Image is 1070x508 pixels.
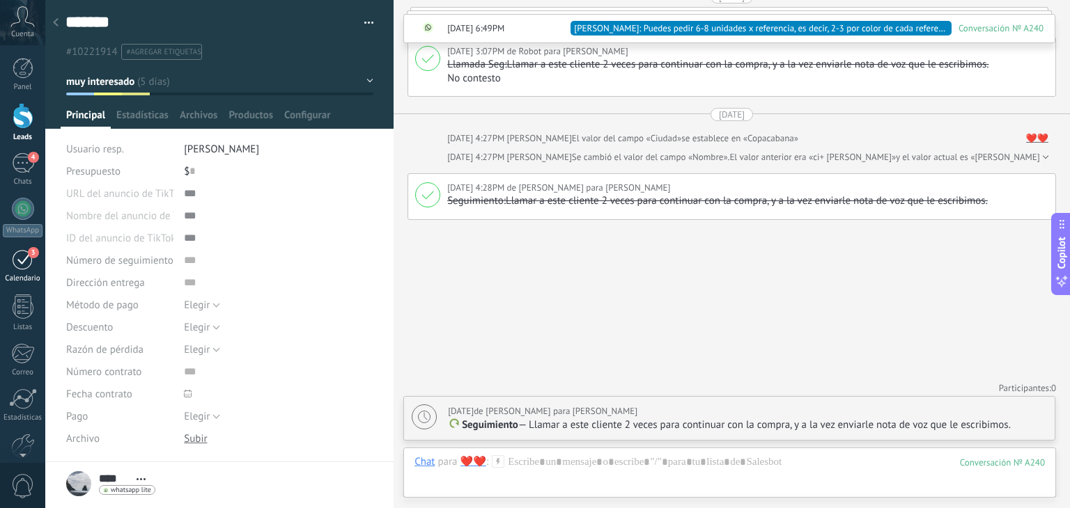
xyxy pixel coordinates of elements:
[447,72,1048,86] p: No contesto
[184,299,210,312] span: Elegir
[284,109,330,129] span: Configurar
[3,133,43,142] div: Leads
[999,382,1056,394] a: Participantes:0
[3,323,43,332] div: Listas
[423,22,433,33] img: com.amocrm.amocrmwa.svg
[447,194,506,208] div: Seguimiento:
[66,427,173,450] div: Archivo
[66,294,173,316] div: Método de pago
[448,405,474,417] span: [DATE]
[3,177,43,186] div: Chats
[66,383,173,405] div: Fecha contrato
[66,300,139,310] span: Método de pago
[66,205,173,227] div: Nombre del anuncio de TikTok
[447,45,506,58] div: [DATE] 3:07PM
[960,457,1045,468] div: 240
[3,274,43,283] div: Calendario
[66,189,184,199] span: URL del anuncio de TikTok
[447,132,506,145] div: [DATE] 4:27PM
[448,418,1047,432] p: — Llamar a este cliente 2 veces para continuar con la compra, y a la vez enviarle nota de voz que...
[447,45,628,58] div: de Robot para [PERSON_NAME]
[66,255,173,266] span: Número de seguimiento
[447,22,506,35] span: [DATE] 6:49PM
[3,368,43,377] div: Correo
[437,455,457,469] span: para
[66,344,144,355] span: Razón de pérdida
[572,132,681,145] span: El valor del campo «Ciudad»
[66,211,201,221] span: Nombre del anuncio de TikTok
[66,165,121,178] span: Presupuesto
[1051,382,1056,394] span: 0
[11,30,34,39] span: Cuenta
[184,294,220,316] button: Elegir
[460,455,486,468] div: ❤️❤️
[111,486,151,493] span: whatsapp lite
[448,404,637,418] div: de [PERSON_NAME] para [PERSON_NAME]
[729,150,896,164] span: El valor anterior era «ci+ [PERSON_NAME]»
[66,233,176,244] span: ID del anuncio de TikTok
[507,132,572,144] span: Juan Felipe Ossa
[66,322,113,333] span: Descuento
[462,418,518,431] span: Seguimiento
[66,338,173,360] div: Razón de pérdida
[66,278,145,288] span: Dirección entrega
[184,338,220,360] button: Elegir
[66,109,105,129] span: Principal
[447,58,506,72] div: Llamada Seg:
[184,343,210,356] span: Elegir
[66,182,173,205] div: URL del anuncio de TikTok
[66,45,118,58] span: #10221914
[184,143,259,156] span: [PERSON_NAME]
[66,316,173,338] div: Descuento
[28,247,39,258] span: 3
[447,58,1045,72] p: Llamar a este cliente 2 veces para continuar con la compra, y a la vez enviarle nota de voz que l...
[3,413,43,422] div: Estadísticas
[447,181,506,195] div: [DATE] 4:28PM
[66,389,132,399] span: Fecha contrato
[66,271,173,294] div: Dirección entrega
[486,455,488,469] span: :
[3,83,43,92] div: Panel
[681,132,798,145] span: se establece en «Copacabana»
[184,160,373,182] div: $
[447,150,506,164] div: [DATE] 4:27PM
[66,138,173,160] div: Usuario resp.
[447,194,1045,208] p: Llamar a este cliente 2 veces para continuar con la compra, y a la vez enviarle nota de voz que l...
[1055,237,1069,269] span: Copilot
[1026,132,1048,145] a: ❤️❤️
[507,151,572,163] span: Juan Felipe Ossa
[447,181,670,195] div: de [PERSON_NAME] para [PERSON_NAME]
[127,47,201,57] span: #agregar etiquetas
[228,109,273,129] span: Productos
[184,321,210,334] span: Elegir
[574,22,948,35] span: [PERSON_NAME]: Puedes pedir 6-8 unidades x referencia, es decir, 2-3 por color de cada referencia...
[66,405,173,427] div: Pago
[28,152,39,163] span: 4
[959,22,1044,35] span: Conversación № A240
[66,360,173,383] div: Número contrato
[719,108,745,121] div: [DATE]
[66,367,141,377] span: Número contrato
[896,150,1044,164] span: y el valor actual es «[PERSON_NAME]»
[66,434,100,444] span: Archivo
[116,109,169,129] span: Estadísticas
[66,160,173,182] div: Presupuesto
[572,150,730,164] span: Se cambió el valor del campo «Nombre».
[180,109,217,129] span: Archivos
[184,405,220,427] button: Elegir
[66,249,173,271] div: Número de seguimiento
[3,224,42,237] div: WhatsApp
[66,143,124,156] span: Usuario resp.
[66,227,173,249] div: ID del anuncio de TikTok
[184,410,210,423] span: Elegir
[66,411,88,422] span: Pago
[184,316,220,338] button: Elegir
